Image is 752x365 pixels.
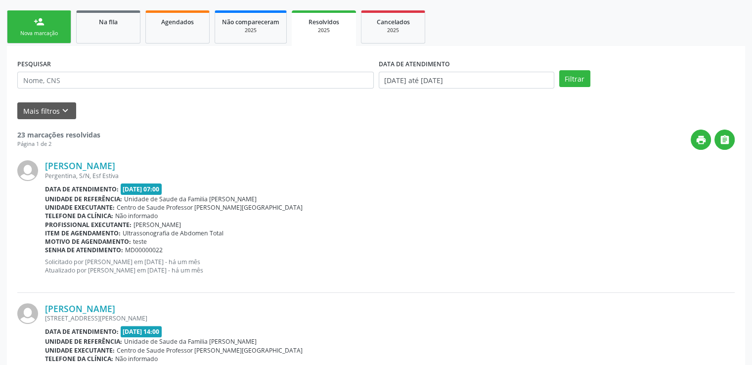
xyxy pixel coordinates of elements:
[45,221,132,229] b: Profissional executante:
[45,258,735,274] p: Solicitado por [PERSON_NAME] em [DATE] - há um mês Atualizado por [PERSON_NAME] em [DATE] - há um...
[124,195,257,203] span: Unidade de Saude da Familia [PERSON_NAME]
[222,18,279,26] span: Não compareceram
[121,326,162,337] span: [DATE] 14:00
[691,130,711,150] button: print
[45,346,115,355] b: Unidade executante:
[379,56,450,72] label: DATA DE ATENDIMENTO
[17,130,100,139] strong: 23 marcações resolvidas
[115,212,158,220] span: Não informado
[17,56,51,72] label: PESQUISAR
[45,303,115,314] a: [PERSON_NAME]
[45,212,113,220] b: Telefone da clínica:
[124,337,257,346] span: Unidade de Saude da Familia [PERSON_NAME]
[60,105,71,116] i: keyboard_arrow_down
[117,203,303,212] span: Centro de Saude Professor [PERSON_NAME][GEOGRAPHIC_DATA]
[17,303,38,324] img: img
[133,221,181,229] span: [PERSON_NAME]
[45,203,115,212] b: Unidade executante:
[99,18,118,26] span: Na fila
[309,18,339,26] span: Resolvidos
[377,18,410,26] span: Cancelados
[17,72,374,89] input: Nome, CNS
[133,237,147,246] span: teste
[222,27,279,34] div: 2025
[45,160,115,171] a: [PERSON_NAME]
[45,246,123,254] b: Senha de atendimento:
[17,140,100,148] div: Página 1 de 2
[719,135,730,145] i: 
[45,172,735,180] div: Pergentina, S/N, Esf Estiva
[379,72,554,89] input: Selecione um intervalo
[117,346,303,355] span: Centro de Saude Professor [PERSON_NAME][GEOGRAPHIC_DATA]
[696,135,707,145] i: print
[125,246,163,254] span: MD00000022
[299,27,349,34] div: 2025
[45,314,735,322] div: [STREET_ADDRESS][PERSON_NAME]
[14,30,64,37] div: Nova marcação
[559,70,590,87] button: Filtrar
[45,355,113,363] b: Telefone da clínica:
[17,102,76,120] button: Mais filtroskeyboard_arrow_down
[714,130,735,150] button: 
[45,327,119,336] b: Data de atendimento:
[45,337,122,346] b: Unidade de referência:
[115,355,158,363] span: Não informado
[45,237,131,246] b: Motivo de agendamento:
[45,195,122,203] b: Unidade de referência:
[368,27,418,34] div: 2025
[123,229,223,237] span: Ultrassonografia de Abdomen Total
[121,183,162,195] span: [DATE] 07:00
[45,229,121,237] b: Item de agendamento:
[17,160,38,181] img: img
[34,16,44,27] div: person_add
[45,185,119,193] b: Data de atendimento:
[161,18,194,26] span: Agendados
